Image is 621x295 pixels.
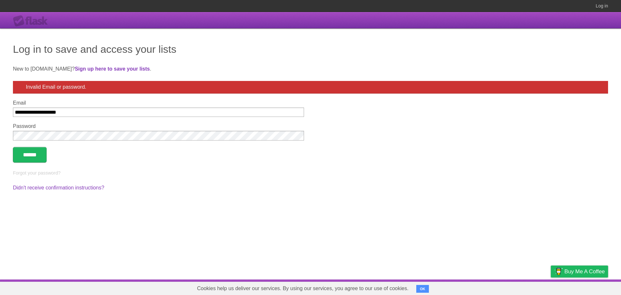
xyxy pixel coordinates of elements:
[567,281,608,293] a: Suggest a feature
[13,65,608,73] p: New to [DOMAIN_NAME]? .
[75,66,150,72] a: Sign up here to save your lists
[13,15,52,27] div: Flask
[416,285,429,293] button: OK
[13,41,608,57] h1: Log in to save and access your lists
[554,266,563,277] img: Buy me a coffee
[465,281,478,293] a: About
[13,81,608,94] div: Invalid Email or password.
[520,281,535,293] a: Terms
[13,185,104,190] a: Didn't receive confirmation instructions?
[542,281,559,293] a: Privacy
[13,123,304,129] label: Password
[551,266,608,278] a: Buy me a coffee
[13,100,304,106] label: Email
[13,170,60,176] a: Forgot your password?
[191,282,415,295] span: Cookies help us deliver our services. By using our services, you agree to our use of cookies.
[486,281,512,293] a: Developers
[564,266,605,277] span: Buy me a coffee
